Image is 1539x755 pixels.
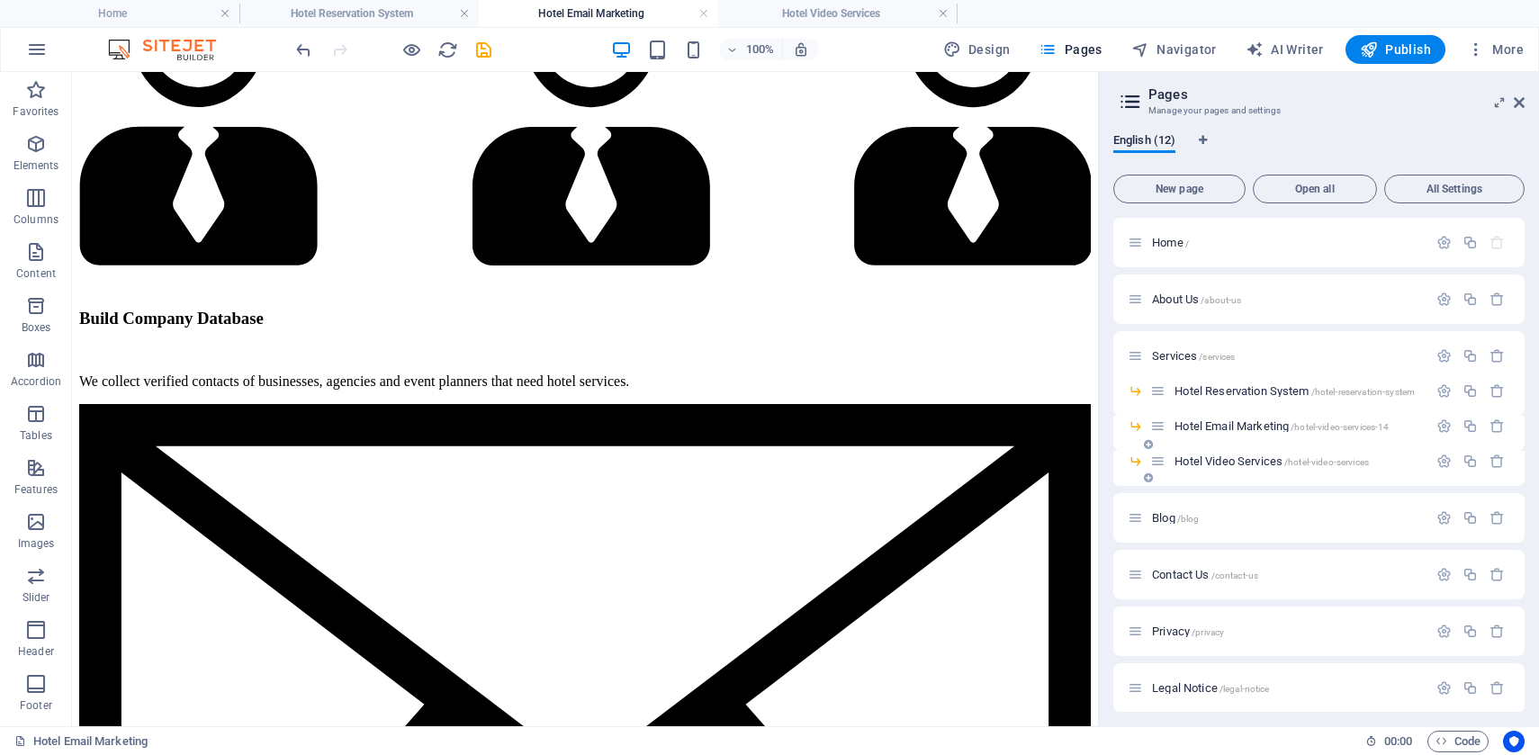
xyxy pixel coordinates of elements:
[1113,133,1525,167] div: Language Tabs
[1384,731,1412,752] span: 00 00
[1152,568,1258,581] span: Click to open page
[1031,35,1109,64] button: Pages
[1152,511,1199,525] span: Blog
[1169,420,1427,432] div: Hotel Email Marketing/hotel-video-services-14
[1436,454,1452,469] div: Settings
[1392,184,1516,194] span: All Settings
[1436,680,1452,696] div: Settings
[1147,625,1427,637] div: Privacy/privacy
[1039,40,1102,58] span: Pages
[1489,418,1505,434] div: Remove
[1147,682,1427,694] div: Legal Notice/legal-notice
[1147,293,1427,305] div: About Us/about-us
[1462,383,1478,399] div: Duplicate
[719,39,783,60] button: 100%
[1147,350,1427,362] div: Services/services
[103,39,238,60] img: Editor Logo
[1147,569,1427,580] div: Contact Us/contact-us
[1121,184,1237,194] span: New page
[1489,235,1505,250] div: The startpage cannot be deleted
[1489,510,1505,526] div: Remove
[20,698,52,713] p: Footer
[16,266,56,281] p: Content
[1384,175,1525,203] button: All Settings
[20,428,52,443] p: Tables
[1211,571,1259,580] span: /contact-us
[936,35,1018,64] button: Design
[1147,237,1427,248] div: Home/
[1489,383,1505,399] div: Remove
[473,40,494,60] i: Save (Ctrl+S)
[1113,130,1175,155] span: English (12)
[1152,625,1224,638] span: Click to open page
[1174,384,1415,398] span: Hotel Reservation System
[1427,731,1489,752] button: Code
[1148,86,1525,103] h2: Pages
[943,40,1011,58] span: Design
[1436,510,1452,526] div: Settings
[1462,510,1478,526] div: Duplicate
[1199,352,1235,362] span: /services
[793,41,809,58] i: On resize automatically adjust zoom level to fit chosen device.
[1360,40,1431,58] span: Publish
[1174,454,1369,468] span: Hotel Video Services
[1462,348,1478,364] div: Duplicate
[1436,383,1452,399] div: Settings
[1345,35,1445,64] button: Publish
[1261,184,1369,194] span: Open all
[1131,40,1217,58] span: Navigator
[239,4,479,23] h4: Hotel Reservation System
[1489,348,1505,364] div: Remove
[472,39,494,60] button: save
[1284,457,1369,467] span: /hotel-video-services
[1467,40,1524,58] span: More
[1462,418,1478,434] div: Duplicate
[718,4,958,23] h4: Hotel Video Services
[22,320,51,335] p: Boxes
[479,4,718,23] h4: Hotel Email Marketing
[292,39,314,60] button: undo
[1436,418,1452,434] div: Settings
[1201,295,1241,305] span: /about-us
[1462,567,1478,582] div: Duplicate
[1436,235,1452,250] div: Settings
[1311,387,1415,397] span: /hotel-reservation-system
[1124,35,1224,64] button: Navigator
[437,40,458,60] i: Reload page
[1462,624,1478,639] div: Duplicate
[1246,40,1324,58] span: AI Writer
[1253,175,1377,203] button: Open all
[1177,514,1200,524] span: /blog
[14,482,58,497] p: Features
[18,536,55,551] p: Images
[1365,731,1413,752] h6: Session time
[14,731,148,752] a: Click to cancel selection. Double-click to open Pages
[11,374,61,389] p: Accordion
[1397,734,1399,748] span: :
[1503,731,1525,752] button: Usercentrics
[1169,455,1427,467] div: Hotel Video Services/hotel-video-services
[1436,624,1452,639] div: Settings
[1462,454,1478,469] div: Duplicate
[1147,512,1427,524] div: Blog/blog
[1152,236,1189,249] span: Click to open page
[1152,292,1241,306] span: Click to open page
[746,39,775,60] h6: 100%
[1174,419,1389,433] span: Hotel Email Marketing
[1489,292,1505,307] div: Remove
[1462,680,1478,696] div: Duplicate
[1185,238,1189,248] span: /
[1436,292,1452,307] div: Settings
[936,35,1018,64] div: Design (Ctrl+Alt+Y)
[293,40,314,60] i: Undo: Change icon (Ctrl+Z)
[1435,731,1480,752] span: Code
[1489,567,1505,582] div: Remove
[1460,35,1531,64] button: More
[1169,385,1427,397] div: Hotel Reservation System/hotel-reservation-system
[1219,684,1270,694] span: /legal-notice
[1238,35,1331,64] button: AI Writer
[436,39,458,60] button: reload
[18,644,54,659] p: Header
[1436,348,1452,364] div: Settings
[1192,627,1224,637] span: /privacy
